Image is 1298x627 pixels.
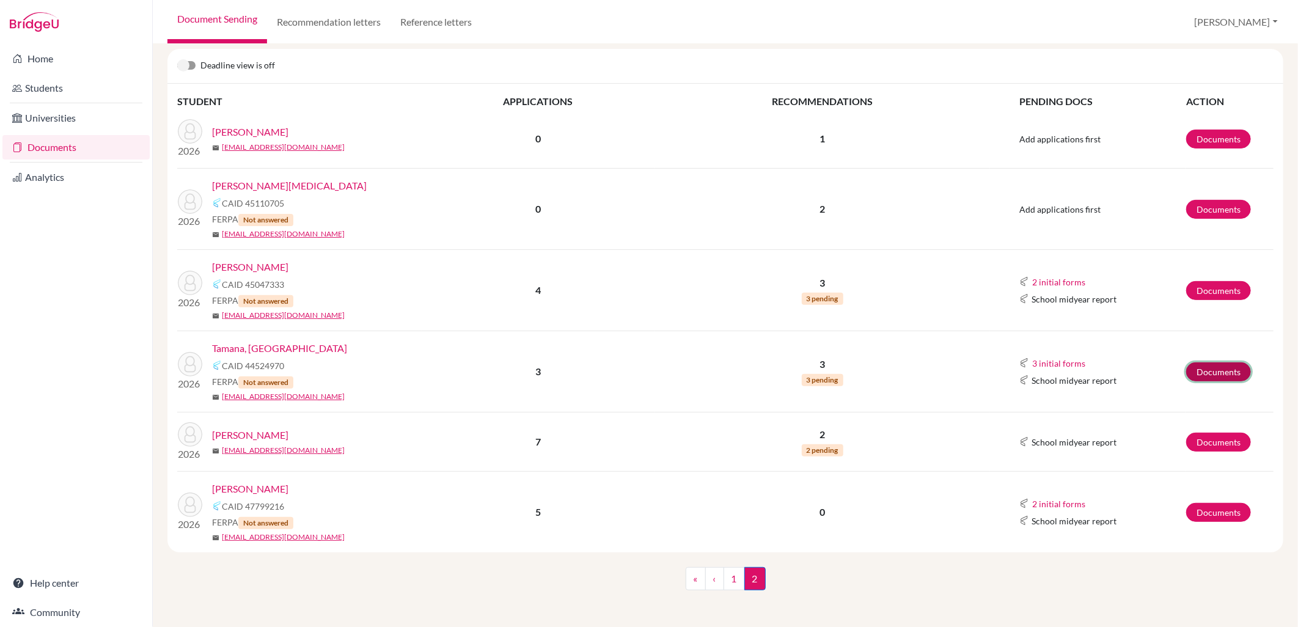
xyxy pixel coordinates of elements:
[177,94,422,109] th: STUDENT
[222,310,345,321] a: [EMAIL_ADDRESS][DOMAIN_NAME]
[1189,10,1283,34] button: [PERSON_NAME]
[212,534,219,541] span: mail
[1019,375,1029,385] img: Common App logo
[222,142,345,153] a: [EMAIL_ADDRESS][DOMAIN_NAME]
[178,376,202,391] p: 2026
[212,341,347,356] a: Tamana, [GEOGRAPHIC_DATA]
[212,394,219,401] span: mail
[1032,515,1116,527] span: School midyear report
[212,294,293,307] span: FERPA
[222,229,345,240] a: [EMAIL_ADDRESS][DOMAIN_NAME]
[655,427,989,442] p: 2
[1186,281,1251,300] a: Documents
[238,376,293,389] span: Not answered
[212,260,288,274] a: [PERSON_NAME]
[1019,277,1029,287] img: Common App logo
[504,95,573,107] span: APPLICATIONS
[1019,294,1029,304] img: Common App logo
[222,445,345,456] a: [EMAIL_ADDRESS][DOMAIN_NAME]
[212,231,219,238] span: mail
[1032,356,1086,370] button: 3 initial forms
[1019,95,1093,107] span: PENDING DOCS
[2,165,150,189] a: Analytics
[1019,437,1029,447] img: Common App logo
[1019,134,1101,144] span: Add applications first
[655,276,989,290] p: 3
[238,214,293,226] span: Not answered
[222,500,284,513] span: CAID 47799216
[1186,94,1274,109] th: ACTION
[686,567,706,590] a: «
[2,76,150,100] a: Students
[212,178,367,193] a: [PERSON_NAME][MEDICAL_DATA]
[212,279,222,289] img: Common App logo
[212,198,222,208] img: Common App logo
[802,293,843,305] span: 3 pending
[535,284,541,296] b: 4
[724,567,745,590] a: 1
[2,600,150,625] a: Community
[212,447,219,455] span: mail
[1032,436,1116,449] span: School midyear report
[212,125,288,139] a: [PERSON_NAME]
[772,95,873,107] span: RECOMMENDATIONS
[212,516,293,529] span: FERPA
[2,135,150,159] a: Documents
[655,505,989,519] p: 0
[2,46,150,71] a: Home
[1032,497,1086,511] button: 2 initial forms
[178,144,202,158] p: 2026
[1032,293,1116,306] span: School midyear report
[212,375,293,389] span: FERPA
[655,131,989,146] p: 1
[222,197,284,210] span: CAID 45110705
[212,501,222,511] img: Common App logo
[212,428,288,442] a: [PERSON_NAME]
[178,119,202,144] img: Sim, Victor
[1019,358,1029,368] img: Common App logo
[535,436,541,447] b: 7
[178,271,202,295] img: Steffen, William
[178,295,202,310] p: 2026
[535,133,541,144] b: 0
[238,295,293,307] span: Not answered
[212,213,293,226] span: FERPA
[1186,130,1251,148] a: Documents
[802,444,843,457] span: 2 pending
[212,361,222,370] img: Common App logo
[1186,433,1251,452] a: Documents
[222,278,284,291] span: CAID 45047333
[1032,275,1086,289] button: 2 initial forms
[1186,200,1251,219] a: Documents
[10,12,59,32] img: Bridge-U
[178,189,202,214] img: Sirotin, Nikita
[535,203,541,215] b: 0
[178,447,202,461] p: 2026
[2,106,150,130] a: Universities
[655,357,989,372] p: 3
[178,352,202,376] img: Tamana, Calam
[200,59,275,73] span: Deadline view is off
[686,567,766,600] nav: ...
[222,359,284,372] span: CAID 44524970
[535,365,541,377] b: 3
[222,391,345,402] a: [EMAIL_ADDRESS][DOMAIN_NAME]
[802,374,843,386] span: 3 pending
[222,532,345,543] a: [EMAIL_ADDRESS][DOMAIN_NAME]
[744,567,766,590] span: 2
[212,144,219,152] span: mail
[705,567,724,590] a: ‹
[178,517,202,532] p: 2026
[1186,362,1251,381] a: Documents
[212,482,288,496] a: [PERSON_NAME]
[1019,499,1029,508] img: Common App logo
[1019,204,1101,215] span: Add applications first
[1186,503,1251,522] a: Documents
[212,312,219,320] span: mail
[238,517,293,529] span: Not answered
[178,422,202,447] img: Wong, Matthew
[1032,374,1116,387] span: School midyear report
[535,506,541,518] b: 5
[1019,516,1029,526] img: Common App logo
[178,493,202,517] img: Yadla, Ram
